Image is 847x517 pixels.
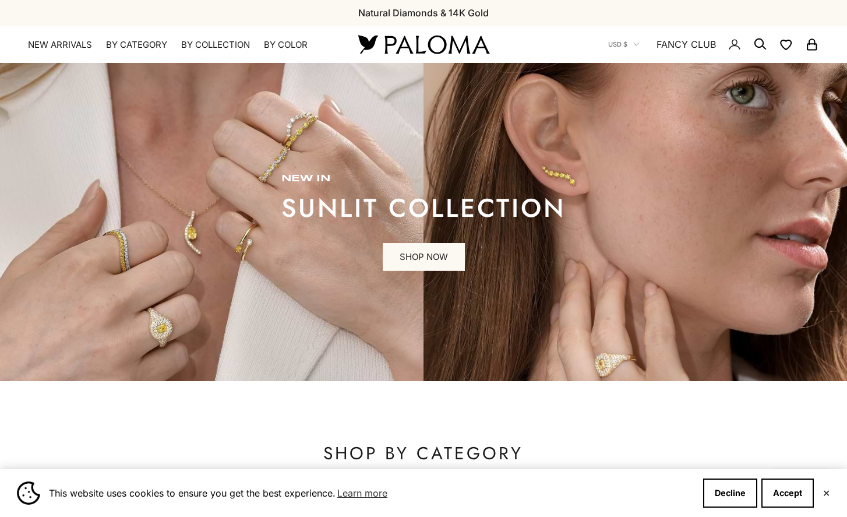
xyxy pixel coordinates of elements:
span: This website uses cookies to ensure you get the best experience. [49,484,694,502]
button: Close [823,490,830,497]
button: USD $ [608,39,639,50]
p: SHOP BY CATEGORY [68,442,779,465]
p: Natural Diamonds & 14K Gold [358,5,489,20]
a: SHOP NOW [383,243,465,271]
summary: By Color [264,39,308,51]
a: Learn more [336,484,389,502]
button: Decline [703,479,757,508]
a: NEW ARRIVALS [28,39,92,51]
img: Cookie banner [17,481,40,505]
summary: By Category [106,39,167,51]
nav: Secondary navigation [608,26,819,63]
p: sunlit collection [281,196,566,220]
nav: Primary navigation [28,39,330,51]
button: Accept [761,479,814,508]
summary: By Collection [181,39,250,51]
p: new in [281,173,566,185]
span: USD $ [608,39,627,50]
a: FANCY CLUB [657,37,716,52]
